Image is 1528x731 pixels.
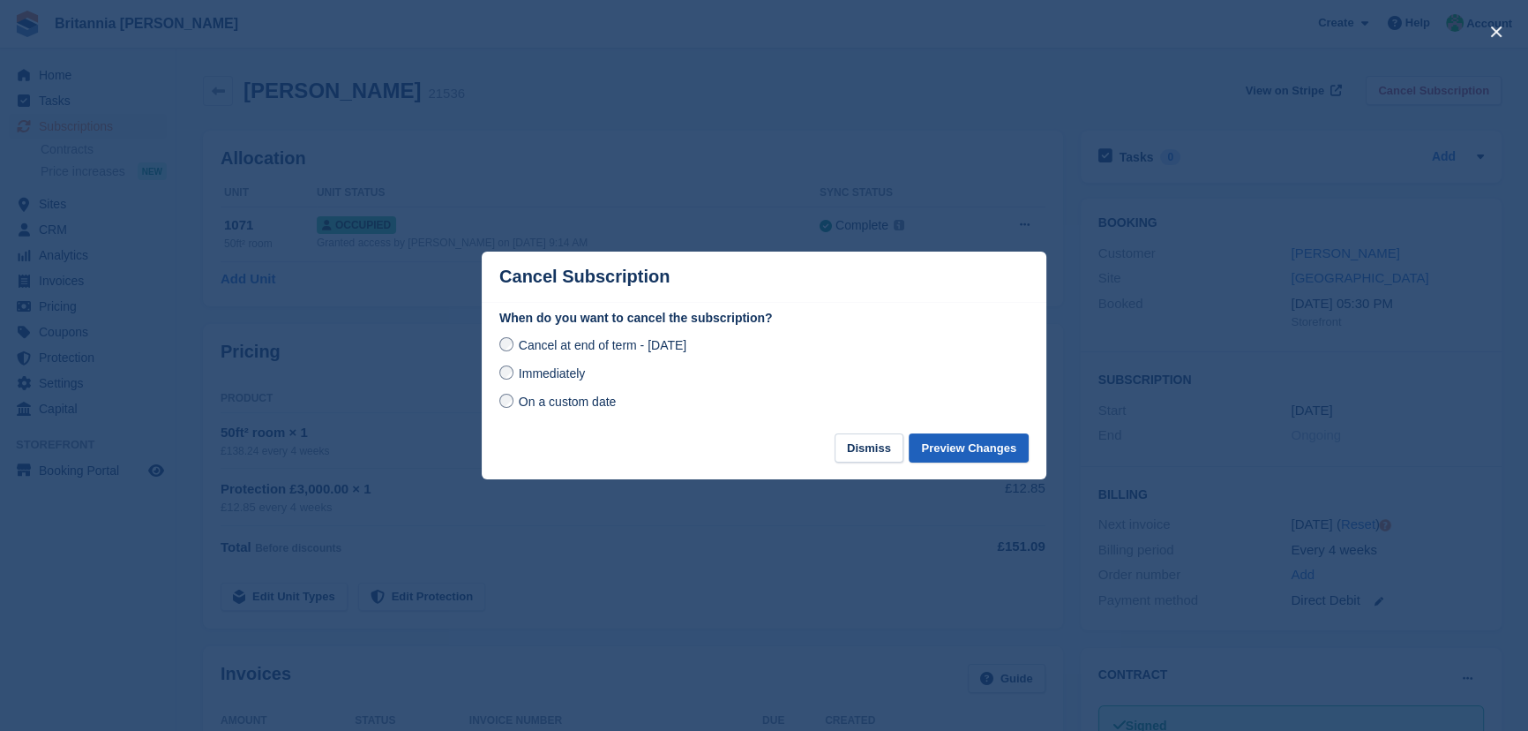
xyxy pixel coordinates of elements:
[499,394,513,408] input: On a custom date
[835,433,903,463] button: Dismiss
[519,338,686,352] span: Cancel at end of term - [DATE]
[499,365,513,380] input: Immediately
[499,337,513,351] input: Cancel at end of term - [DATE]
[909,433,1029,463] button: Preview Changes
[499,309,1029,328] label: When do you want to cancel the subscription?
[1482,18,1510,46] button: close
[519,395,617,409] span: On a custom date
[499,267,670,287] p: Cancel Subscription
[519,366,585,381] span: Immediately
